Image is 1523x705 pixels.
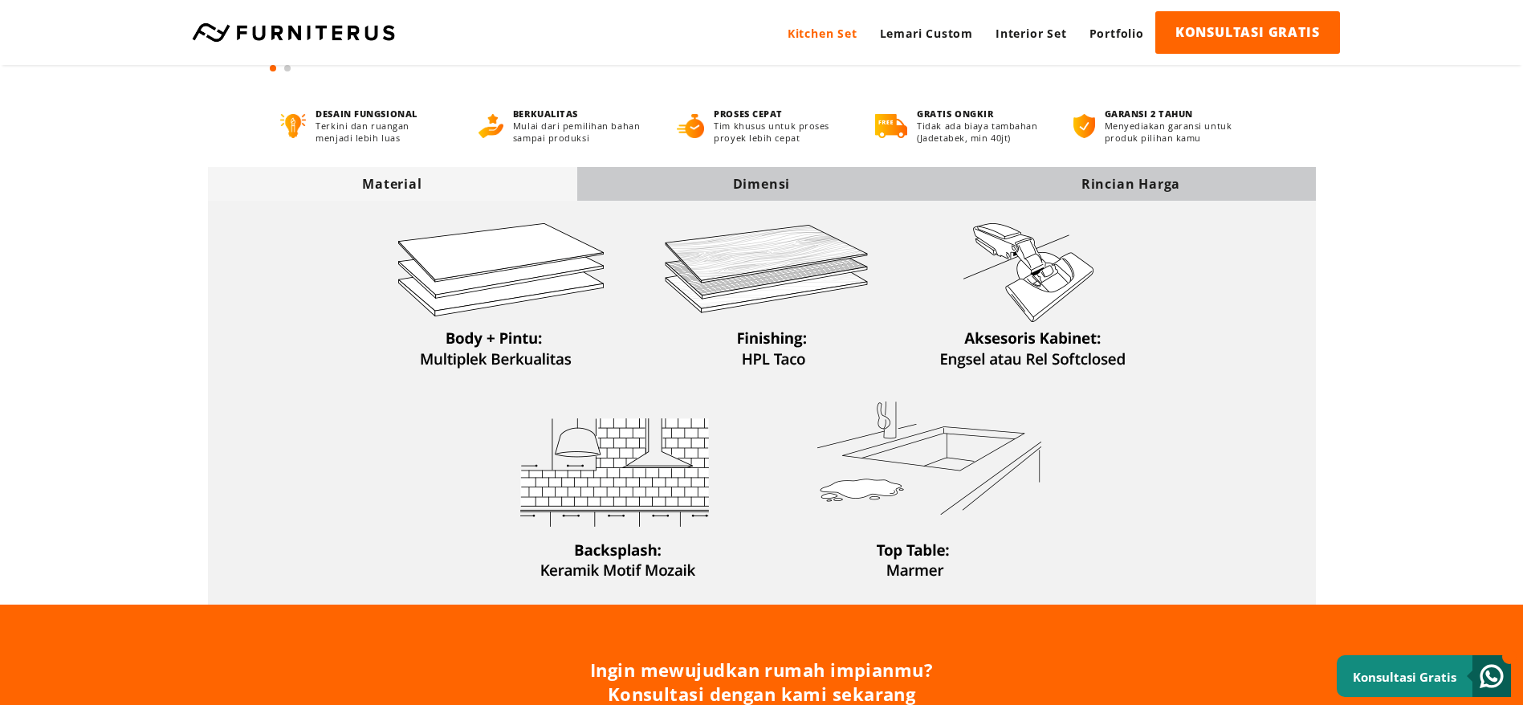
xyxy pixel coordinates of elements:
img: berkualitas.png [478,114,503,138]
div: Dimensi [577,175,947,193]
p: Tidak ada biaya tambahan (Jadetabek, min 40jt) [917,120,1044,144]
img: desain-fungsional.png [280,114,307,138]
a: Kitchen Set [776,11,869,55]
img: gratis-ongkir.png [875,114,907,138]
p: Tim khusus untuk proses proyek lebih cepat [714,120,845,144]
a: Portfolio [1078,11,1155,55]
a: Interior Set [984,11,1078,55]
div: Material [208,175,577,193]
img: bergaransi.png [1073,114,1094,138]
a: KONSULTASI GRATIS [1155,11,1340,54]
h4: GRATIS ONGKIR [917,108,1044,120]
p: Menyediakan garansi untuk produk pilihan kamu [1105,120,1243,144]
div: Rincian Harga [947,175,1316,193]
h4: BERKUALITAS [513,108,647,120]
h4: DESAIN FUNGSIONAL [316,108,448,120]
a: Konsultasi Gratis [1337,655,1511,697]
img: proses-cepat.png [677,114,704,138]
a: Lemari Custom [869,11,984,55]
small: Konsultasi Gratis [1353,669,1456,685]
h4: PROSES CEPAT [714,108,845,120]
p: Terkini dan ruangan menjadi lebih luas [316,120,448,144]
h4: GARANSI 2 TAHUN [1105,108,1243,120]
p: Mulai dari pemilihan bahan sampai produksi [513,120,647,144]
